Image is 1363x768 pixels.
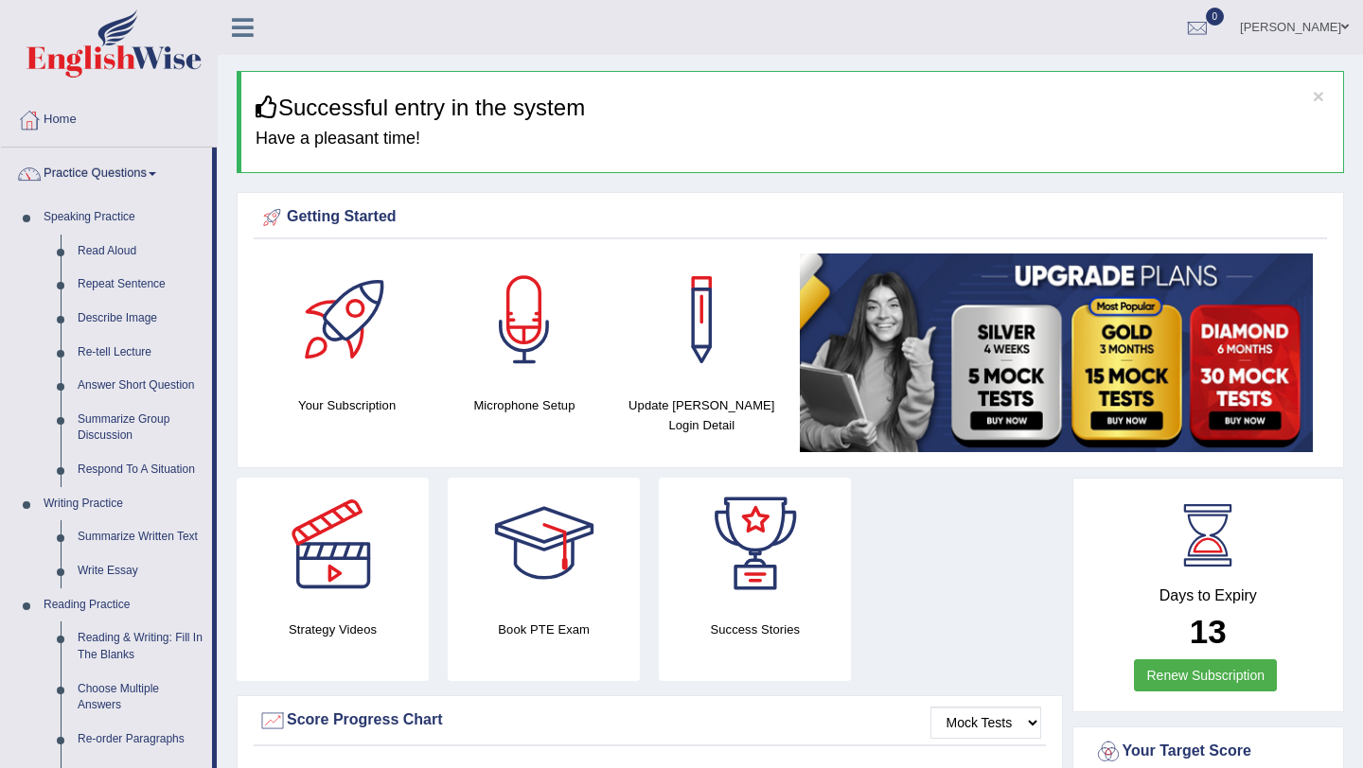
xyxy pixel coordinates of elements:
[256,130,1329,148] h4: Have a pleasant time!
[35,487,212,521] a: Writing Practice
[1,148,212,195] a: Practice Questions
[1190,613,1227,650] b: 13
[1094,587,1323,604] h4: Days to Expiry
[1313,86,1324,106] button: ×
[69,621,212,672] a: Reading & Writing: Fill In The Blanks
[35,201,212,235] a: Speaking Practice
[445,395,603,415] h4: Microphone Setup
[69,302,212,336] a: Describe Image
[69,336,212,370] a: Re-tell Lecture
[1,94,217,141] a: Home
[448,620,640,639] h4: Book PTE Exam
[1134,659,1277,691] a: Renew Subscription
[268,395,426,415] h4: Your Subscription
[256,96,1329,120] h3: Successful entry in the system
[69,369,212,403] a: Answer Short Question
[237,620,429,639] h4: Strategy Videos
[623,395,781,435] h4: Update [PERSON_NAME] Login Detail
[1206,8,1225,26] span: 0
[69,453,212,487] a: Respond To A Situation
[35,588,212,622] a: Reading Practice
[258,203,1322,232] div: Getting Started
[1094,738,1323,766] div: Your Target Score
[659,620,851,639] h4: Success Stories
[69,672,212,723] a: Choose Multiple Answers
[69,403,212,453] a: Summarize Group Discussion
[69,235,212,269] a: Read Aloud
[800,253,1313,452] img: small5.jpg
[69,723,212,757] a: Re-order Paragraphs
[69,554,212,588] a: Write Essay
[69,520,212,554] a: Summarize Written Text
[258,707,1041,735] div: Score Progress Chart
[69,268,212,302] a: Repeat Sentence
